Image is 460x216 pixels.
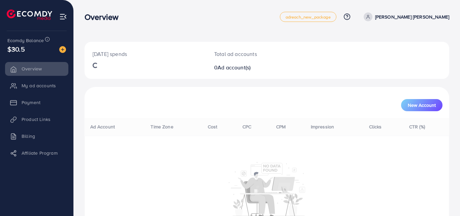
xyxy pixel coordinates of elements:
[361,12,449,21] a: [PERSON_NAME] [PERSON_NAME]
[286,15,331,19] span: adreach_new_package
[214,50,289,58] p: Total ad accounts
[408,103,436,107] span: New Account
[7,44,25,54] span: $30.5
[59,13,67,21] img: menu
[7,37,44,44] span: Ecomdy Balance
[214,64,289,71] h2: 0
[85,12,124,22] h3: Overview
[280,12,336,22] a: adreach_new_package
[93,50,198,58] p: [DATE] spends
[59,46,66,53] img: image
[401,99,442,111] button: New Account
[218,64,251,71] span: Ad account(s)
[375,13,449,21] p: [PERSON_NAME] [PERSON_NAME]
[7,9,52,20] img: logo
